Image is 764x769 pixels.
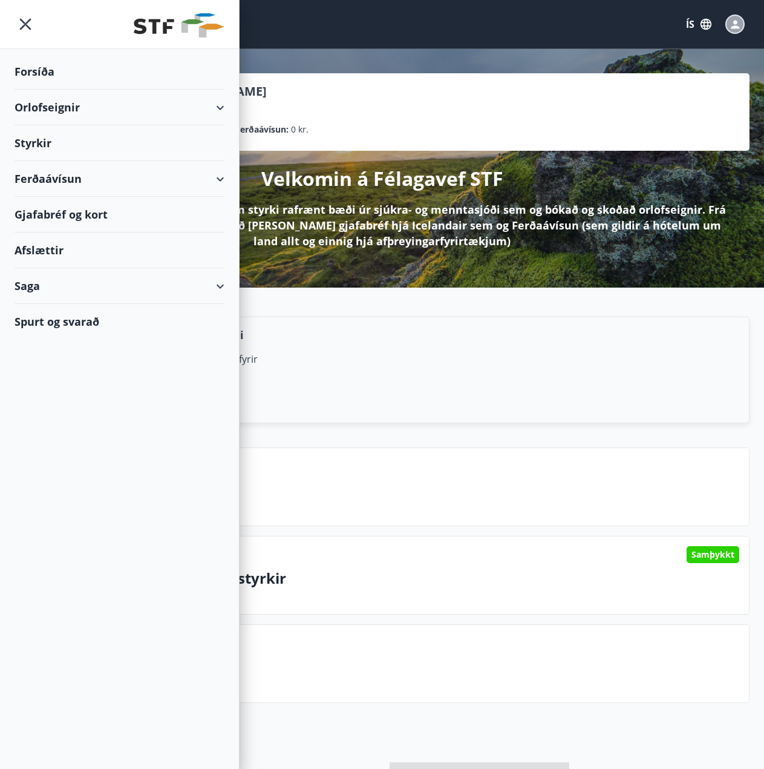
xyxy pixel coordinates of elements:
[235,123,289,136] p: Ferðaávísun :
[291,123,309,136] span: 0 kr.
[103,568,739,589] p: Náms-/tómstundastyrkir
[15,233,224,268] div: Afslættir
[15,90,224,125] div: Orlofseignir
[15,161,224,197] div: Ferðaávísun
[134,13,224,38] img: union_logo
[34,202,730,249] p: Hér á Félagavefnum getur þú sótt um styrki rafrænt bæði úr sjúkra- og menntasjóði sem og bókað og...
[687,546,739,563] div: Samþykkt
[15,13,36,35] button: menu
[261,165,503,192] p: Velkomin á Félagavef STF
[15,125,224,161] div: Styrkir
[15,304,224,339] div: Spurt og svarað
[15,268,224,304] div: Saga
[103,655,739,676] p: Spurt og svarað
[15,197,224,233] div: Gjafabréf og kort
[103,478,739,499] p: Næstu helgi
[15,54,224,90] div: Forsíða
[679,13,718,35] button: ÍS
